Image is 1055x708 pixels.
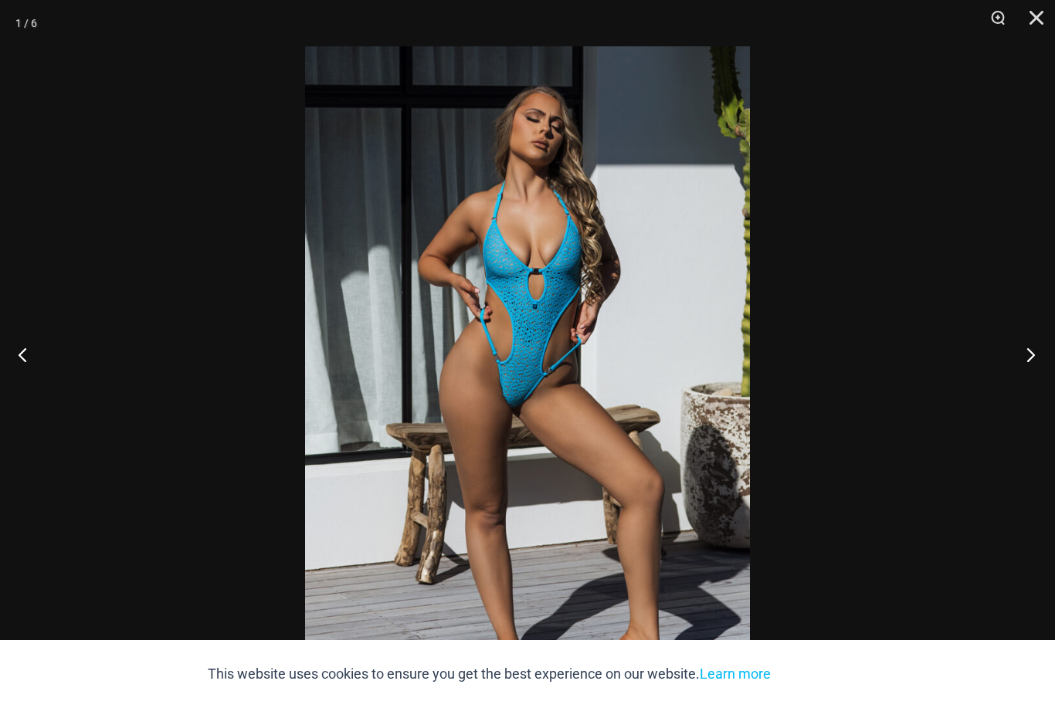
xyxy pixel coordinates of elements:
button: Accept [782,655,848,693]
div: 1 / 6 [15,12,37,35]
button: Next [997,316,1055,393]
p: This website uses cookies to ensure you get the best experience on our website. [208,662,771,686]
a: Learn more [700,666,771,682]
